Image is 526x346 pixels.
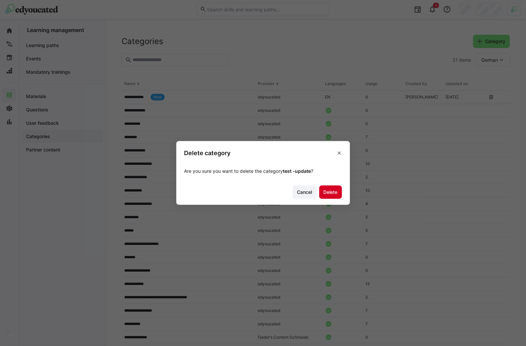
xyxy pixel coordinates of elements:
[319,186,342,199] button: Delete
[293,186,317,199] button: Cancel
[184,149,231,157] h3: Delete category
[296,189,313,196] span: Cancel
[323,189,339,196] span: Delete
[184,168,342,175] div: Are you sure you want to delete the category ?
[283,168,311,174] strong: test -update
